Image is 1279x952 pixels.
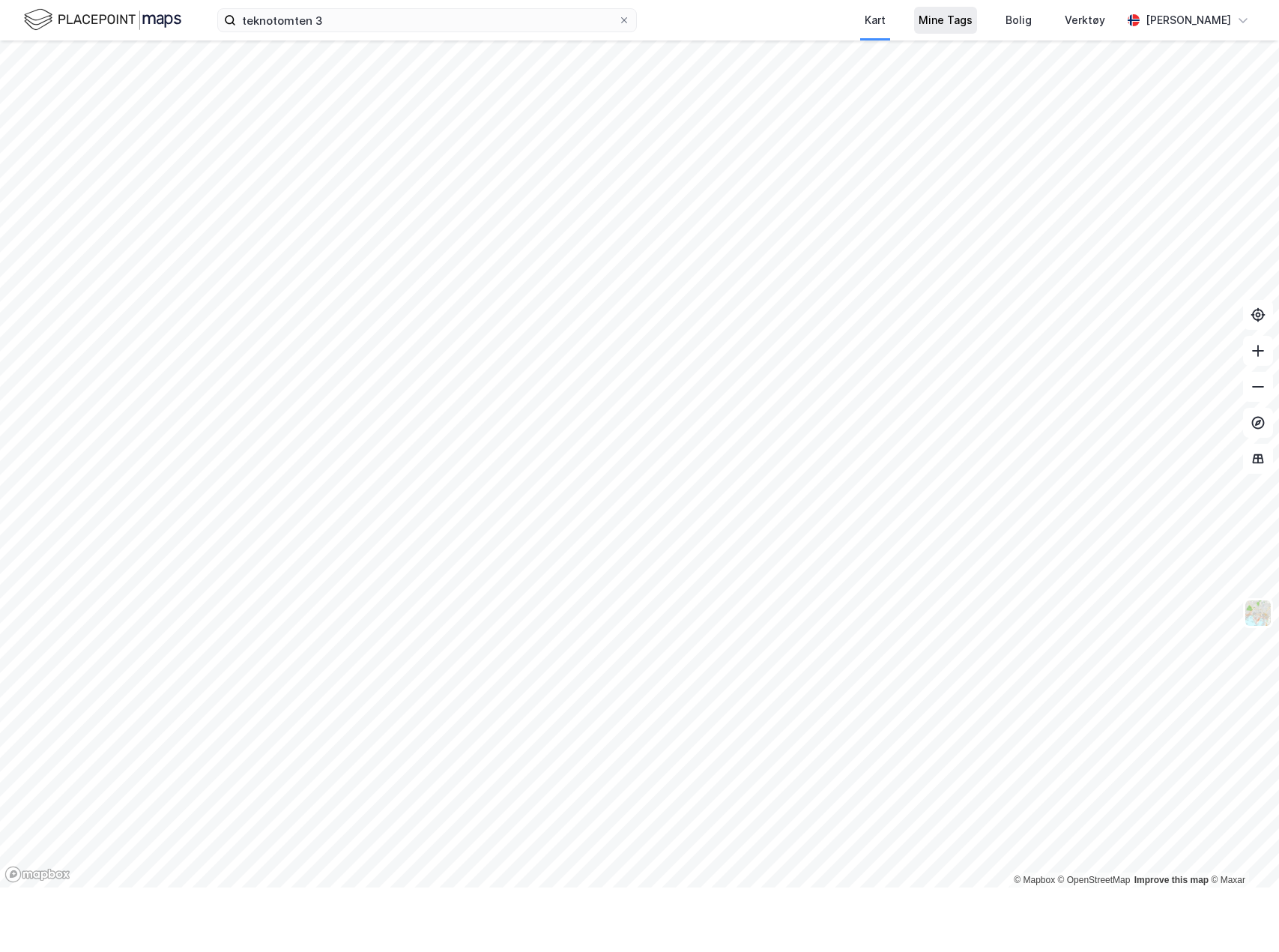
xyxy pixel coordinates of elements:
[1146,11,1231,29] div: [PERSON_NAME]
[4,866,70,883] a: Mapbox homepage
[1134,875,1209,885] a: Improve this map
[865,11,886,29] div: Kart
[1204,880,1279,952] iframe: Chat Widget
[1006,11,1032,29] div: Bolig
[24,7,181,33] img: logo.f888ab2527a4732fd821a326f86c7f29.svg
[919,11,973,29] div: Mine Tags
[236,9,618,31] input: Søk på adresse, matrikkel, gårdeiere, leietakere eller personer
[1014,875,1055,885] a: Mapbox
[1244,599,1272,627] img: Z
[1065,11,1105,29] div: Verktøy
[1211,875,1245,885] a: Maxar
[1058,875,1131,885] a: OpenStreetMap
